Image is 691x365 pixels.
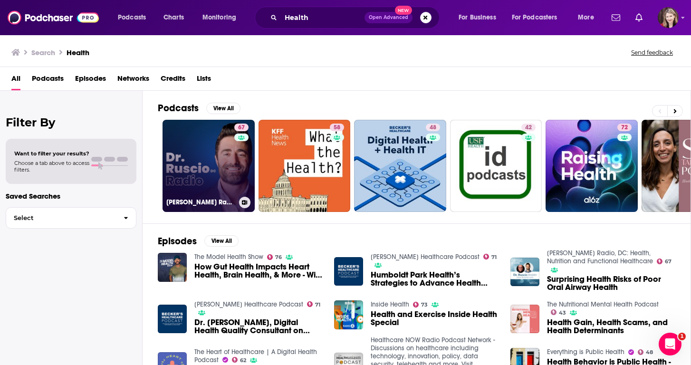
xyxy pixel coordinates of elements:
[395,6,412,15] span: New
[14,150,89,157] span: Want to filter your results?
[546,120,638,212] a: 72
[75,71,106,90] a: Episodes
[334,257,363,286] img: Humboldt Park Health’s Strategies to Advance Health Equity
[14,160,89,173] span: Choose a tab above to access filters.
[491,255,497,259] span: 71
[158,235,197,247] h2: Episodes
[330,124,344,131] a: 58
[194,263,323,279] span: How Gut Health Impacts Heart Health, Brain Health, & More - With [PERSON_NAME]
[158,235,239,247] a: EpisodesView All
[334,123,340,133] span: 58
[234,124,249,131] a: 67
[163,11,184,24] span: Charts
[232,357,247,363] a: 62
[632,10,646,26] a: Show notifications dropdown
[547,318,675,335] a: Health Gain, Health Scams, and Health Determinants
[510,305,539,334] img: Health Gain, Health Scams, and Health Determinants
[11,71,20,90] a: All
[111,10,158,25] button: open menu
[430,123,436,133] span: 48
[658,7,679,28] span: Logged in as galaxygirl
[617,124,632,131] a: 72
[512,11,557,24] span: For Podcasters
[334,300,363,329] img: Health and Exercise Inside Health Special
[628,48,676,57] button: Send feedback
[658,7,679,28] img: User Profile
[547,249,653,265] a: Dr. Ruscio Radio, DC: Health, Nutrition and Functional Healthcare
[315,303,320,307] span: 71
[238,123,245,133] span: 67
[657,259,672,264] a: 67
[547,300,659,308] a: The Nutritional Mental Health Podcast
[525,123,532,133] span: 42
[194,253,263,261] a: The Model Health Show
[678,333,686,340] span: 1
[365,12,413,23] button: Open AdvancedNew
[202,11,236,24] span: Monitoring
[206,103,240,114] button: View All
[158,305,187,334] img: Dr. Erkeda DeRouen, Digital Health Quality Consultant on Health Tech & Health Equity.
[67,48,89,57] h3: Health
[197,71,211,90] a: Lists
[551,309,566,315] a: 43
[426,124,440,131] a: 48
[194,263,323,279] a: How Gut Health Impacts Heart Health, Brain Health, & More - With Dr. Steven Gundry
[194,300,303,308] a: Becker’s Healthcare Podcast
[158,102,199,114] h2: Podcasts
[578,11,594,24] span: More
[354,120,446,212] a: 48
[118,11,146,24] span: Podcasts
[6,207,136,229] button: Select
[371,300,409,308] a: Inside Health
[166,198,235,206] h3: [PERSON_NAME] Radio, DC: Health, Nutrition and Functional Healthcare
[621,123,628,133] span: 72
[608,10,624,26] a: Show notifications dropdown
[307,301,321,307] a: 71
[571,10,606,25] button: open menu
[6,192,136,201] p: Saved Searches
[665,259,672,264] span: 67
[638,349,653,355] a: 48
[413,302,428,307] a: 73
[275,255,282,259] span: 76
[659,333,681,355] iframe: Intercom live chat
[267,254,282,260] a: 76
[194,348,317,364] a: The Heart of Healthcare | A Digital Health Podcast
[259,120,351,212] a: 58
[371,253,480,261] a: Becker’s Healthcare Podcast
[421,303,428,307] span: 73
[483,254,497,259] a: 71
[264,7,449,29] div: Search podcasts, credits, & more...
[6,115,136,129] h2: Filter By
[117,71,149,90] a: Networks
[506,10,571,25] button: open menu
[547,275,675,291] a: Surprising Health Risks of Poor Oral Airway Health
[163,120,255,212] a: 67[PERSON_NAME] Radio, DC: Health, Nutrition and Functional Healthcare
[452,10,508,25] button: open menu
[371,271,499,287] a: Humboldt Park Health’s Strategies to Advance Health Equity
[658,7,679,28] button: Show profile menu
[459,11,496,24] span: For Business
[521,124,536,131] a: 42
[32,71,64,90] a: Podcasts
[31,48,55,57] h3: Search
[8,9,99,27] img: Podchaser - Follow, Share and Rate Podcasts
[161,71,185,90] a: Credits
[281,10,365,25] input: Search podcasts, credits, & more...
[547,348,624,356] a: Everything is Public Health
[194,318,323,335] a: Dr. Erkeda DeRouen, Digital Health Quality Consultant on Health Tech & Health Equity.
[646,350,653,355] span: 48
[450,120,542,212] a: 42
